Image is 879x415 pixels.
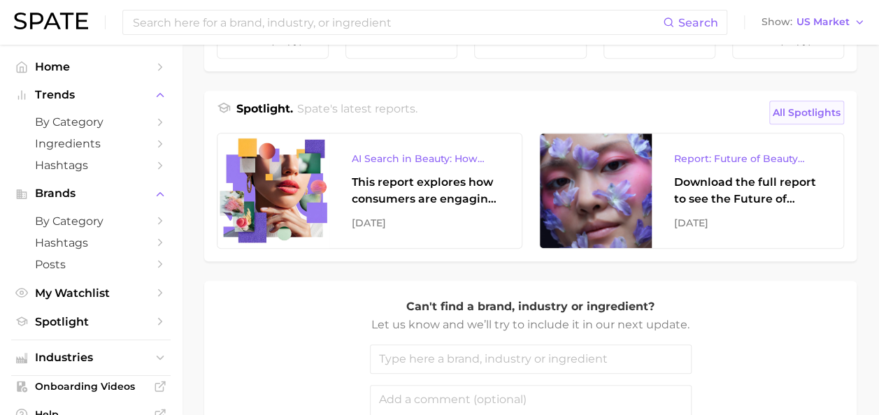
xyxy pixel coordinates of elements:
a: Report: Future of Beauty WebinarDownload the full report to see the Future of Beauty trends we un... [539,133,845,249]
button: Industries [11,347,171,368]
span: Trends [35,89,147,101]
span: Hashtags [35,236,147,249]
input: Type here a brand, industry or ingredient [370,344,692,374]
button: Trends [11,85,171,105]
span: Posts [35,258,147,271]
a: Home [11,56,171,78]
span: by Category [35,214,147,228]
a: AI Search in Beauty: How Consumers Are Using ChatGPT vs. Google SearchThis report explores how co... [217,133,522,249]
div: [DATE] [674,214,822,231]
span: Industries [35,351,147,364]
span: Home [35,60,147,73]
a: by Category [11,210,171,232]
span: US Market [796,18,850,26]
p: Can't find a brand, industry or ingredient? [370,298,692,316]
span: Hashtags [35,159,147,172]
div: This report explores how consumers are engaging with AI-powered search tools — and what it means ... [352,174,499,207]
a: Ingredients [11,133,171,154]
p: Let us know and we’ll try to include it in our next update. [370,316,692,334]
span: Search [678,16,718,29]
div: Download the full report to see the Future of Beauty trends we unpacked during the webinar. [674,174,822,207]
a: by Category [11,111,171,133]
input: Search here for a brand, industry, or ingredient [131,10,663,34]
div: [DATE] [352,214,499,231]
button: Brands [11,183,171,204]
span: Ingredients [35,137,147,150]
a: Hashtags [11,232,171,254]
span: Show [762,18,792,26]
div: Report: Future of Beauty Webinar [674,150,822,167]
a: Spotlight [11,311,171,333]
span: Onboarding Videos [35,380,147,393]
a: All Spotlights [769,101,844,124]
a: My Watchlist [11,282,171,304]
h1: Spotlight. [236,101,293,124]
button: ShowUS Market [758,13,869,31]
span: My Watchlist [35,286,147,300]
h2: Spate's latest reports. [297,101,417,124]
a: Hashtags [11,154,171,176]
span: Spotlight [35,315,147,328]
a: Onboarding Videos [11,376,171,397]
span: Brands [35,187,147,200]
div: AI Search in Beauty: How Consumers Are Using ChatGPT vs. Google Search [352,150,499,167]
a: Posts [11,254,171,275]
span: by Category [35,115,147,129]
img: SPATE [14,13,88,29]
span: All Spotlights [773,104,841,121]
